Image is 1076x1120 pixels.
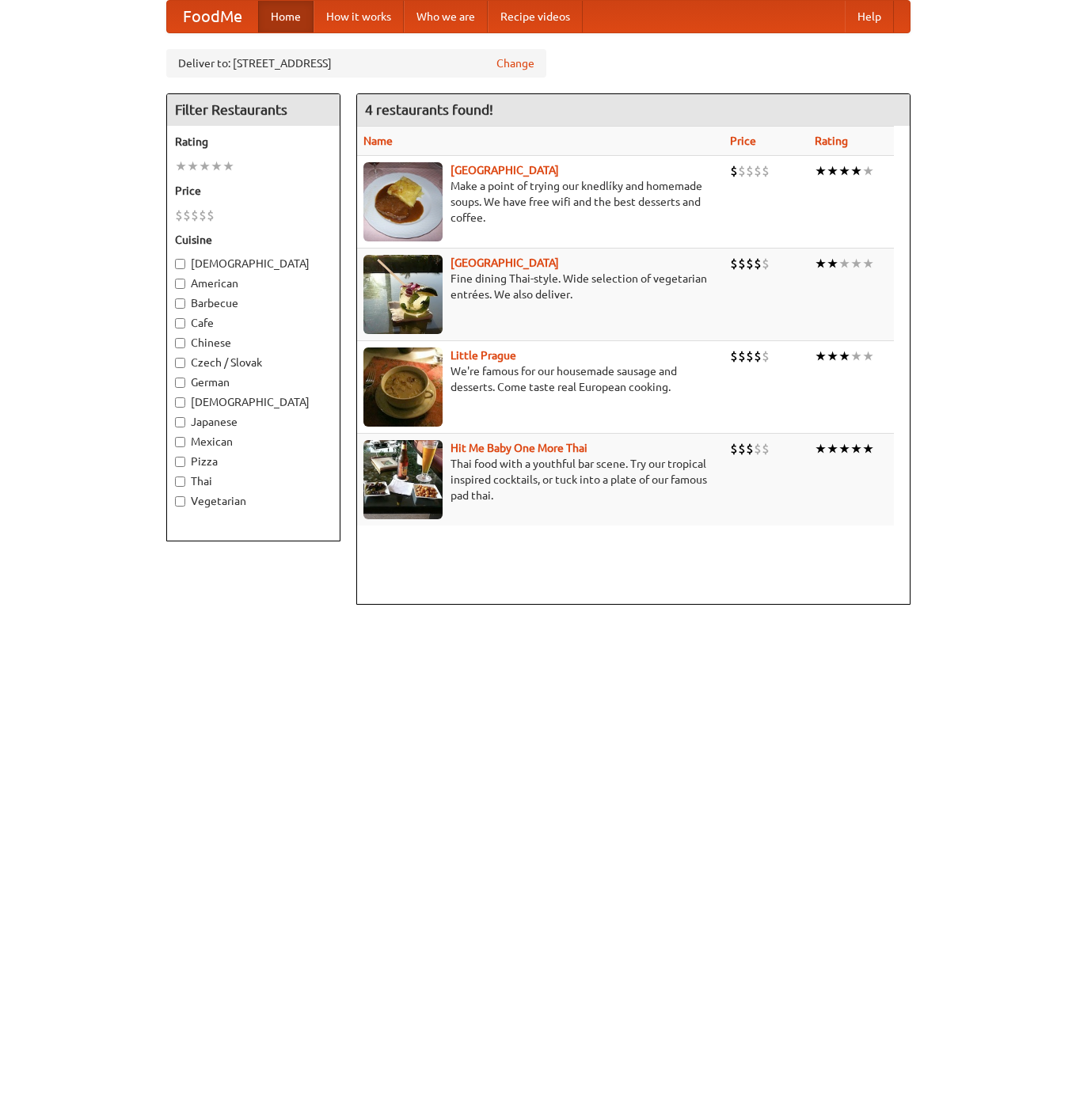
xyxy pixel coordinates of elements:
[738,347,746,365] li: $
[850,440,862,457] li: ★
[175,493,332,509] label: Vegetarian
[862,347,874,365] li: ★
[363,347,443,427] img: littleprague.jpg
[730,135,756,147] a: Price
[815,440,827,457] li: ★
[363,456,718,503] p: Thai food with a youthful bar scene. Try our tropical inspired cocktails, or tuck into a plate of...
[175,378,185,388] input: German
[175,183,332,199] h5: Price
[175,374,332,390] label: German
[730,347,738,365] li: $
[738,255,746,272] li: $
[175,315,332,331] label: Cafe
[815,347,827,365] li: ★
[746,347,754,365] li: $
[166,49,546,78] div: Deliver to: [STREET_ADDRESS]
[827,440,838,457] li: ★
[211,158,222,175] li: ★
[258,1,314,32] a: Home
[199,207,207,224] li: $
[363,363,718,395] p: We're famous for our housemade sausage and desserts. Come taste real European cooking.
[187,158,199,175] li: ★
[175,417,185,427] input: Japanese
[175,397,185,408] input: [DEMOGRAPHIC_DATA]
[363,271,718,302] p: Fine dining Thai-style. Wide selection of vegetarian entrées. We also deliver.
[838,347,850,365] li: ★
[175,457,185,467] input: Pizza
[363,255,443,334] img: satay.jpg
[746,255,754,272] li: $
[730,255,738,272] li: $
[175,358,185,368] input: Czech / Slovak
[175,338,185,348] input: Chinese
[199,158,211,175] li: ★
[363,135,393,147] a: Name
[815,135,848,147] a: Rating
[175,298,185,309] input: Barbecue
[451,442,587,454] a: Hit Me Baby One More Thai
[845,1,894,32] a: Help
[175,318,185,328] input: Cafe
[175,394,332,410] label: [DEMOGRAPHIC_DATA]
[838,162,850,180] li: ★
[827,162,838,180] li: ★
[175,434,332,450] label: Mexican
[363,178,718,226] p: Make a point of trying our knedlíky and homemade soups. We have free wifi and the best desserts a...
[175,454,332,469] label: Pizza
[175,158,187,175] li: ★
[862,440,874,457] li: ★
[730,162,738,180] li: $
[175,335,332,351] label: Chinese
[175,414,332,430] label: Japanese
[175,232,332,248] h5: Cuisine
[175,275,332,291] label: American
[746,162,754,180] li: $
[738,162,746,180] li: $
[762,440,770,457] li: $
[746,440,754,457] li: $
[451,349,516,362] a: Little Prague
[762,255,770,272] li: $
[175,256,332,271] label: [DEMOGRAPHIC_DATA]
[762,162,770,180] li: $
[404,1,488,32] a: Who we are
[815,162,827,180] li: ★
[175,259,185,269] input: [DEMOGRAPHIC_DATA]
[862,162,874,180] li: ★
[815,255,827,272] li: ★
[363,440,443,519] img: babythai.jpg
[850,347,862,365] li: ★
[827,255,838,272] li: ★
[850,255,862,272] li: ★
[363,162,443,241] img: czechpoint.jpg
[175,207,183,224] li: $
[175,279,185,289] input: American
[862,255,874,272] li: ★
[730,440,738,457] li: $
[365,102,493,117] ng-pluralize: 4 restaurants found!
[451,256,559,269] a: [GEOGRAPHIC_DATA]
[175,476,185,487] input: Thai
[754,162,762,180] li: $
[175,134,332,150] h5: Rating
[183,207,191,224] li: $
[838,255,850,272] li: ★
[175,437,185,447] input: Mexican
[496,55,534,71] a: Change
[222,158,234,175] li: ★
[754,255,762,272] li: $
[850,162,862,180] li: ★
[827,347,838,365] li: ★
[314,1,404,32] a: How it works
[762,347,770,365] li: $
[191,207,199,224] li: $
[451,164,559,177] a: [GEOGRAPHIC_DATA]
[207,207,215,224] li: $
[738,440,746,457] li: $
[175,295,332,311] label: Barbecue
[167,1,258,32] a: FoodMe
